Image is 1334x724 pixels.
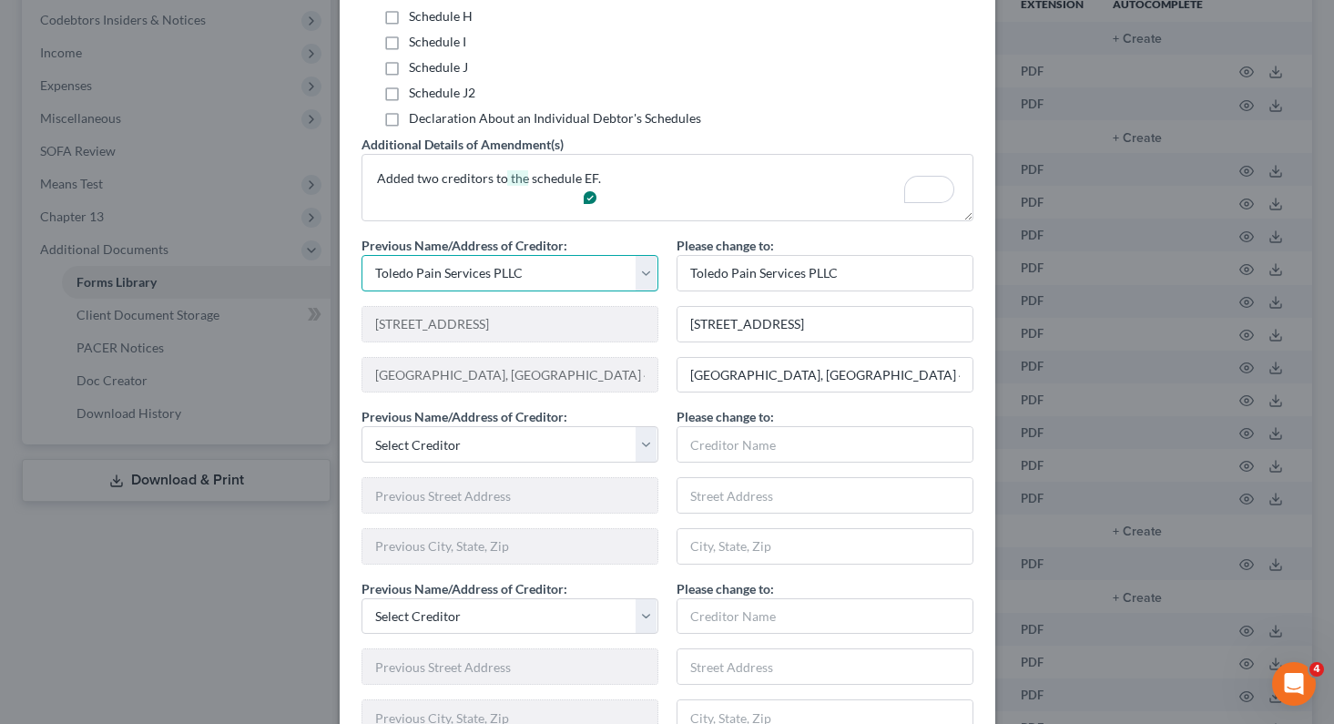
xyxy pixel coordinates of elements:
[677,599,972,634] input: Creditor Name
[362,358,657,393] input: Previous City, State, Zip
[677,256,972,291] input: Creditor Name
[362,307,657,342] input: Previous Street Address
[362,579,567,598] label: Previous Name/Address of Creditor:
[677,236,774,255] label: Please change to:
[677,579,774,598] label: Please change to:
[1272,662,1316,706] iframe: Intercom live chat
[409,110,701,126] span: Declaration About an Individual Debtor's Schedules
[409,85,475,100] span: Schedule J2
[677,478,972,513] input: Street Address
[677,307,972,342] input: Street Address
[409,8,473,24] span: Schedule H
[362,135,564,154] label: Additional Details of Amendment(s)
[362,649,657,684] input: Previous Street Address
[362,478,657,513] input: Previous Street Address
[677,649,972,684] input: Street Address
[409,59,468,75] span: Schedule J
[677,358,972,393] input: City, State, Zip
[362,154,973,221] textarea: To enrich screen reader interactions, please activate Accessibility in Grammarly extension settings
[677,529,972,564] input: City, State, Zip
[1309,662,1324,677] span: 4
[362,407,567,426] label: Previous Name/Address of Creditor:
[409,34,466,49] span: Schedule I
[677,407,774,426] label: Please change to:
[677,427,972,462] input: Creditor Name
[362,236,567,255] label: Previous Name/Address of Creditor:
[362,529,657,564] input: Previous City, State, Zip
